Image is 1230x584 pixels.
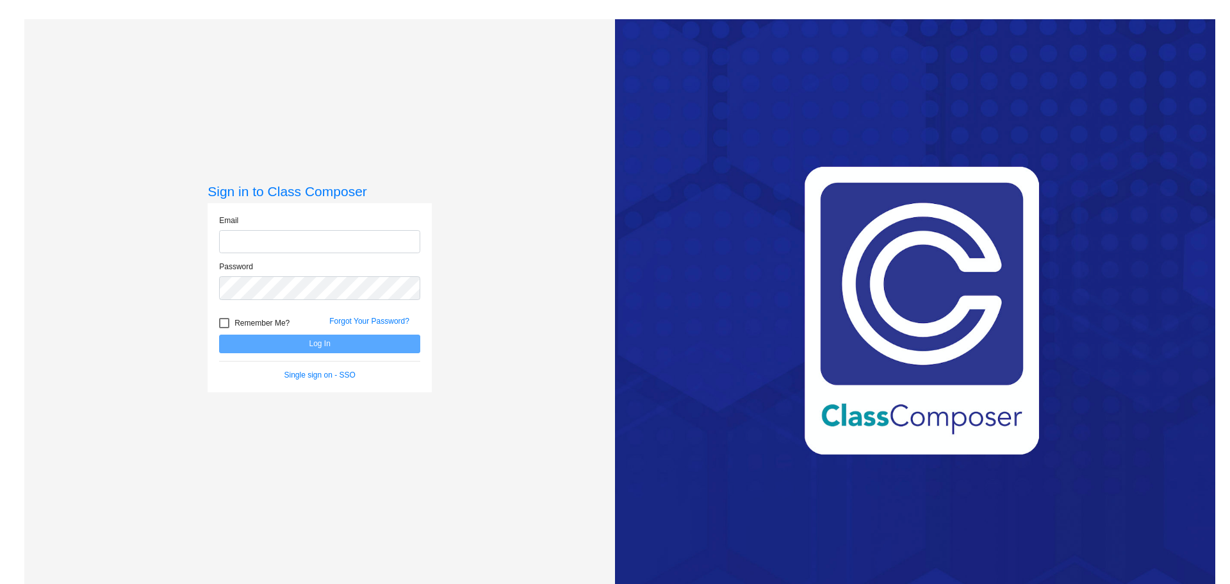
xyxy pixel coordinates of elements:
[219,261,253,272] label: Password
[219,215,238,226] label: Email
[329,317,409,326] a: Forgot Your Password?
[234,315,290,331] span: Remember Me?
[219,335,420,353] button: Log In
[284,371,356,380] a: Single sign on - SSO
[208,183,432,199] h3: Sign in to Class Composer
